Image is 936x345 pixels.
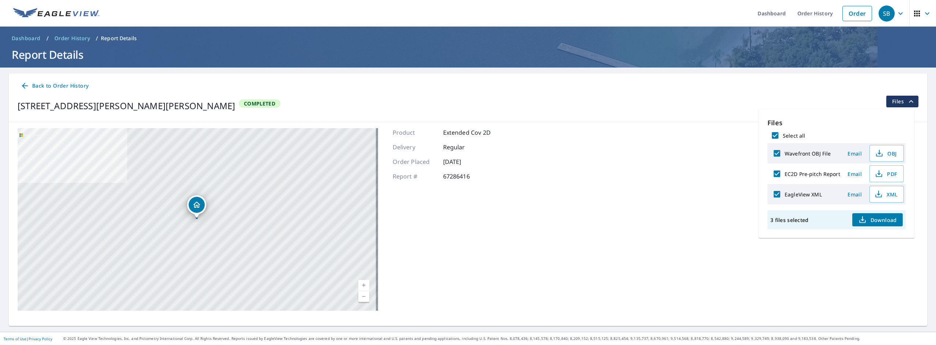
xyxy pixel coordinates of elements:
[443,128,491,137] p: Extended Cov 2D
[443,157,487,166] p: [DATE]
[846,191,864,198] span: Email
[783,132,805,139] label: Select all
[879,5,895,22] div: SB
[9,32,44,44] a: Dashboard
[9,47,927,62] h1: Report Details
[869,165,904,182] button: PDF
[96,34,98,43] li: /
[846,170,864,177] span: Email
[12,35,41,42] span: Dashboard
[18,99,235,112] div: [STREET_ADDRESS][PERSON_NAME][PERSON_NAME]
[869,145,904,162] button: OBJ
[4,337,52,341] p: |
[767,118,906,128] p: Files
[393,157,437,166] p: Order Placed
[785,170,840,177] label: EC2D Pre-pitch Report
[13,8,99,19] img: EV Logo
[393,172,437,181] p: Report #
[770,216,808,223] p: 3 files selected
[20,81,88,91] span: Back to Order History
[54,35,90,42] span: Order History
[842,6,872,21] a: Order
[443,143,487,152] p: Regular
[892,97,916,106] span: Files
[869,186,904,203] button: XML
[393,143,437,152] p: Delivery
[63,336,932,341] p: © 2025 Eagle View Technologies, Inc. and Pictometry International Corp. All Rights Reserved. Repo...
[858,215,897,224] span: Download
[874,190,898,199] span: XML
[443,172,487,181] p: 67286416
[29,336,52,341] a: Privacy Policy
[9,32,927,44] nav: breadcrumb
[239,100,280,107] span: Completed
[843,148,867,159] button: Email
[874,169,898,178] span: PDF
[358,280,369,291] a: Current Level 17, Zoom In
[46,34,49,43] li: /
[4,336,26,341] a: Terms of Use
[874,149,898,158] span: OBJ
[843,168,867,180] button: Email
[52,32,93,44] a: Order History
[843,189,867,200] button: Email
[101,35,137,42] p: Report Details
[785,191,822,198] label: EagleView XML
[785,150,831,157] label: Wavefront OBJ File
[393,128,437,137] p: Product
[18,79,91,93] a: Back to Order History
[852,213,903,226] button: Download
[846,150,864,157] span: Email
[187,195,206,218] div: Dropped pin, building 1, Residential property, 638 Jeanette St Herscher, IL 60941
[886,96,918,107] button: filesDropdownBtn-67286416
[358,291,369,302] a: Current Level 17, Zoom Out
